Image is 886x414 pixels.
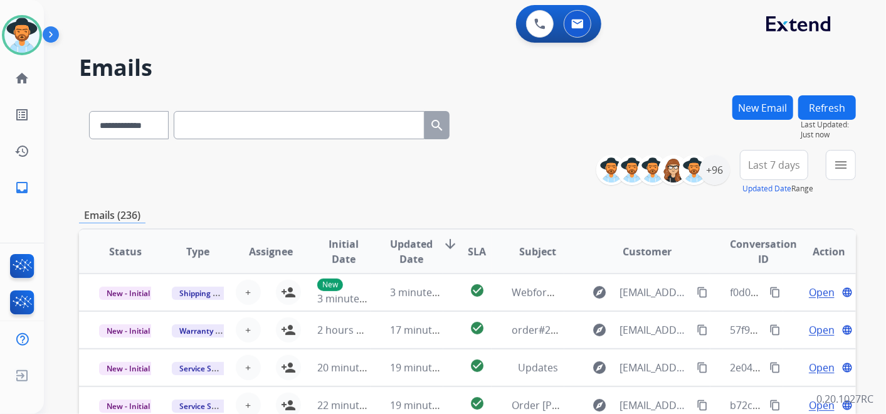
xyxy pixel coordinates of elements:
mat-icon: content_copy [769,400,781,411]
mat-icon: list_alt [14,107,29,122]
span: Open [809,285,835,300]
mat-icon: person_add [281,285,296,300]
mat-icon: check_circle [470,358,485,373]
span: Last 7 days [748,162,800,167]
mat-icon: language [841,362,853,373]
span: Open [809,360,835,375]
span: Just now [801,130,856,140]
mat-icon: inbox [14,180,29,195]
p: New [317,279,343,291]
span: Open [809,398,835,413]
span: Status [109,244,142,259]
mat-icon: menu [833,157,848,172]
mat-icon: content_copy [769,287,781,298]
mat-icon: explore [592,322,607,337]
mat-icon: language [841,287,853,298]
span: New - Initial [99,324,157,337]
span: + [245,398,251,413]
button: Updated Date [742,184,791,194]
mat-icon: content_copy [697,324,708,336]
mat-icon: explore [592,360,607,375]
mat-icon: person_add [281,322,296,337]
mat-icon: check_circle [470,396,485,411]
mat-icon: home [14,71,29,86]
span: + [245,285,251,300]
mat-icon: explore [592,285,607,300]
div: +96 [700,155,730,185]
span: Shipping Protection [172,287,258,300]
mat-icon: person_add [281,398,296,413]
h2: Emails [79,55,856,80]
span: Initial Date [317,236,369,267]
span: 22 minutes ago [317,398,390,412]
span: Customer [623,244,672,259]
span: Assignee [249,244,293,259]
span: 19 minutes ago [391,398,463,412]
span: Range [742,183,813,194]
mat-icon: arrow_downward [443,236,458,252]
span: Service Support [172,362,243,375]
span: + [245,322,251,337]
span: 17 minutes ago [391,323,463,337]
mat-icon: content_copy [697,362,708,373]
button: New Email [732,95,793,120]
button: + [236,280,261,305]
span: 20 minutes ago [317,361,390,374]
span: Open [809,322,835,337]
span: Last Updated: [801,120,856,130]
button: + [236,317,261,342]
span: [EMAIL_ADDRESS][DOMAIN_NAME] [620,360,689,375]
span: [EMAIL_ADDRESS][DOMAIN_NAME] [620,285,689,300]
p: Emails (236) [79,208,145,223]
mat-icon: explore [592,398,607,413]
span: 3 minutes ago [391,285,458,299]
mat-icon: history [14,144,29,159]
mat-icon: language [841,324,853,336]
mat-icon: search [430,118,445,133]
img: avatar [4,18,40,53]
span: 19 minutes ago [391,361,463,374]
span: 2 hours ago [317,323,374,337]
span: Updates [518,361,558,374]
mat-icon: person_add [281,360,296,375]
button: + [236,355,261,380]
span: Webform from [EMAIL_ADDRESS][DOMAIN_NAME] on [DATE] [512,285,796,299]
mat-icon: check_circle [470,321,485,336]
span: [EMAIL_ADDRESS][DOMAIN_NAME] [620,322,689,337]
span: Conversation ID [730,236,798,267]
th: Action [783,230,856,273]
mat-icon: content_copy [697,400,708,411]
span: New - Initial [99,287,157,300]
span: Order [PHONE_NUMBER] [512,398,630,412]
mat-icon: content_copy [769,362,781,373]
span: New - Initial [99,400,157,413]
button: Refresh [798,95,856,120]
span: + [245,360,251,375]
span: SLA [468,244,486,259]
mat-icon: content_copy [697,287,708,298]
span: Updated Date [391,236,433,267]
span: order#2541 [512,323,567,337]
span: 3 minutes ago [317,292,384,305]
span: Type [186,244,209,259]
span: Service Support [172,400,243,413]
mat-icon: check_circle [470,283,485,298]
span: [EMAIL_ADDRESS][DOMAIN_NAME] [620,398,689,413]
span: Subject [519,244,556,259]
button: Last 7 days [740,150,808,180]
p: 0.20.1027RC [816,391,873,406]
mat-icon: content_copy [769,324,781,336]
span: New - Initial [99,362,157,375]
span: Warranty Ops [172,324,236,337]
